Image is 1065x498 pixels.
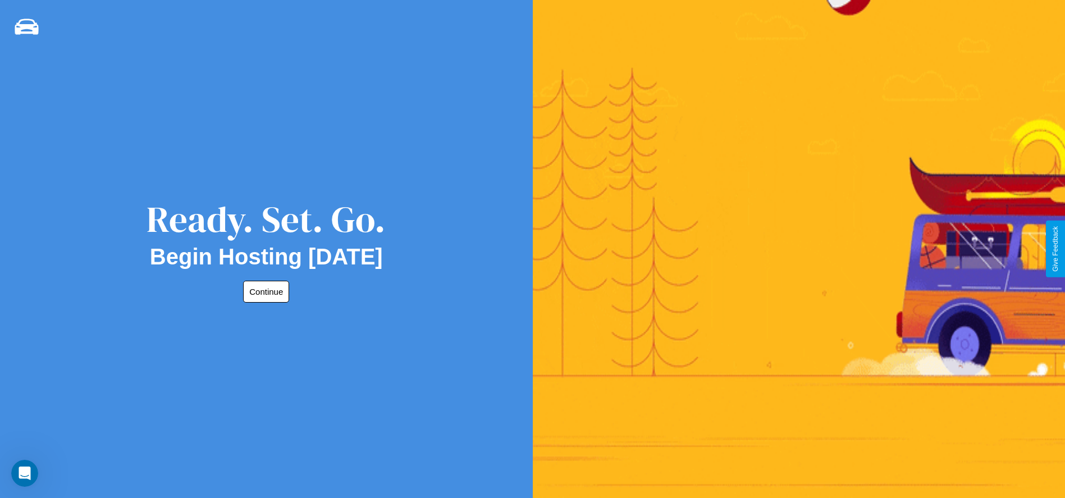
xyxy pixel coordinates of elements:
[150,244,383,269] h2: Begin Hosting [DATE]
[1052,226,1059,272] div: Give Feedback
[243,281,289,303] button: Continue
[11,460,38,487] iframe: Intercom live chat
[147,194,386,244] div: Ready. Set. Go.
